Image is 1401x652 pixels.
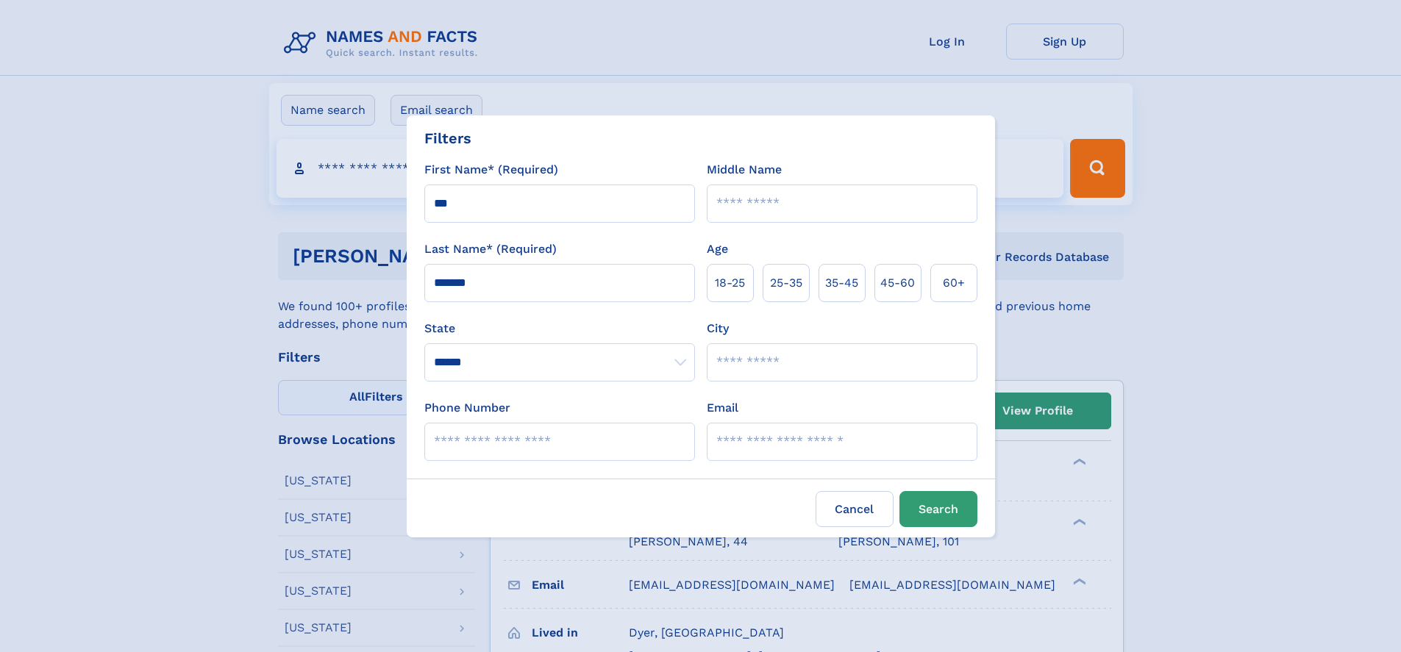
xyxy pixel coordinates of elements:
button: Search [899,491,977,527]
label: Age [707,240,728,258]
label: City [707,320,729,337]
div: Filters [424,127,471,149]
label: First Name* (Required) [424,161,558,179]
label: Phone Number [424,399,510,417]
span: 25‑35 [770,274,802,292]
label: Middle Name [707,161,782,179]
label: Email [707,399,738,417]
label: Last Name* (Required) [424,240,557,258]
span: 60+ [943,274,965,292]
label: State [424,320,695,337]
label: Cancel [816,491,894,527]
span: 18‑25 [715,274,745,292]
span: 35‑45 [825,274,858,292]
span: 45‑60 [880,274,915,292]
